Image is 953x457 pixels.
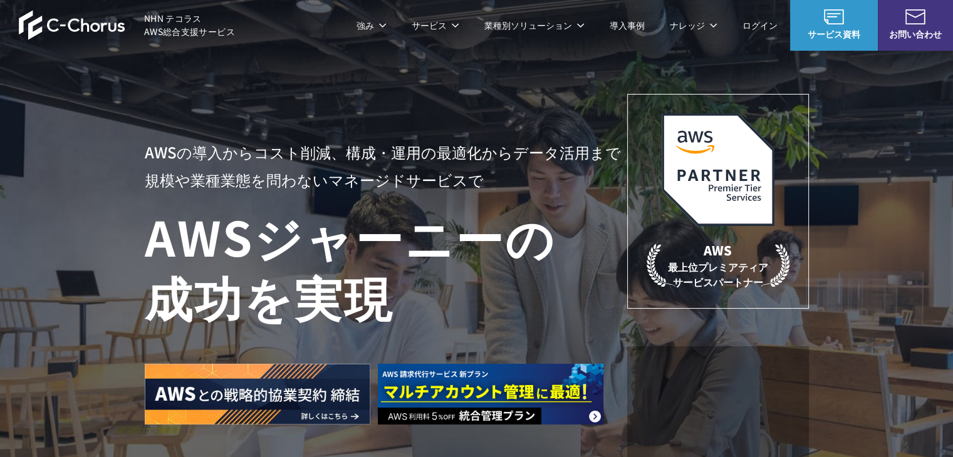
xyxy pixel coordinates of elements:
p: 強み [357,19,387,32]
span: NHN テコラス AWS総合支援サービス [144,12,235,38]
img: AWSプレミアティアサービスパートナー [662,113,774,226]
a: AWS総合支援サービス C-Chorus NHN テコラスAWS総合支援サービス [19,10,235,40]
img: お問い合わせ [905,9,925,24]
p: サービス [412,19,459,32]
span: お問い合わせ [878,28,953,41]
span: サービス資料 [790,28,878,41]
img: AWS請求代行サービス 統合管理プラン [378,364,603,424]
img: AWSとの戦略的協業契約 締結 [145,364,370,424]
a: ログイン [742,19,778,32]
a: 導入事例 [610,19,645,32]
img: 契約件数 [652,365,784,456]
img: AWS総合支援サービス C-Chorus サービス資料 [824,9,844,24]
em: AWS [704,241,732,259]
p: ナレッジ [670,19,717,32]
p: AWSの導入からコスト削減、 構成・運用の最適化からデータ活用まで 規模や業種業態を問わない マネージドサービスで [145,138,627,193]
p: 業種別ソリューション [484,19,585,32]
p: 最上位プレミアティア サービスパートナー [647,241,789,289]
h1: AWS ジャーニーの 成功を実現 [145,206,627,326]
